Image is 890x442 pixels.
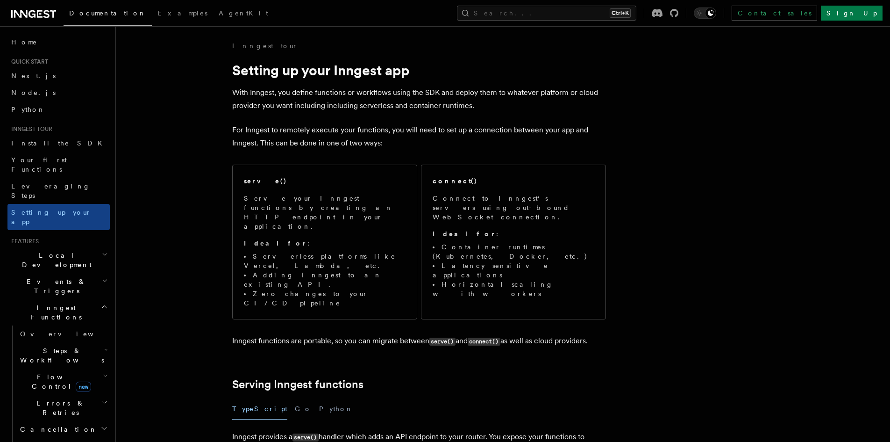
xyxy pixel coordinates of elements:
[821,6,883,21] a: Sign Up
[11,37,37,47] span: Home
[69,9,146,17] span: Documentation
[319,399,353,420] button: Python
[292,434,319,442] code: serve()
[232,378,363,391] a: Serving Inngest functions
[16,421,110,438] button: Cancellation
[295,399,312,420] button: Go
[429,338,456,346] code: serve()
[244,270,406,289] li: Adding Inngest to an existing API.
[457,6,636,21] button: Search...Ctrl+K
[7,135,110,152] a: Install the SDK
[16,399,101,417] span: Errors & Retries
[433,176,477,186] h2: connect()
[16,346,104,365] span: Steps & Workflows
[7,273,110,299] button: Events & Triggers
[11,72,56,80] span: Next.js
[7,58,48,65] span: Quick start
[16,425,97,434] span: Cancellation
[421,165,606,319] a: connect()Connect to Inngest's servers using out-bound WebSocket connection.Ideal for:Container ru...
[213,3,274,25] a: AgentKit
[64,3,152,26] a: Documentation
[232,86,606,112] p: With Inngest, you define functions or workflows using the SDK and deploy them to whatever platfor...
[7,247,110,273] button: Local Development
[244,239,307,247] strong: Ideal for
[694,7,716,19] button: Toggle dark mode
[244,176,287,186] h2: serve()
[16,369,110,395] button: Flow Controlnew
[7,251,102,269] span: Local Development
[152,3,213,25] a: Examples
[244,252,406,270] li: Serverless platforms like Vercel, Lambda, etc.
[610,8,631,18] kbd: Ctrl+K
[7,101,110,118] a: Python
[11,182,90,199] span: Leveraging Steps
[157,9,207,17] span: Examples
[7,178,110,204] a: Leveraging Steps
[20,330,116,338] span: Overview
[244,289,406,308] li: Zero changes to your CI/CD pipeline
[468,338,500,346] code: connect()
[7,204,110,230] a: Setting up your app
[76,382,91,392] span: new
[7,125,52,133] span: Inngest tour
[219,9,268,17] span: AgentKit
[732,6,817,21] a: Contact sales
[433,242,594,261] li: Container runtimes (Kubernetes, Docker, etc.)
[433,194,594,222] p: Connect to Inngest's servers using out-bound WebSocket connection.
[11,106,45,113] span: Python
[11,139,108,147] span: Install the SDK
[433,230,496,238] strong: Ideal for
[244,239,406,248] p: :
[16,326,110,342] a: Overview
[7,67,110,84] a: Next.js
[16,372,103,391] span: Flow Control
[244,194,406,231] p: Serve your Inngest functions by creating an HTTP endpoint in your application.
[7,303,101,322] span: Inngest Functions
[232,41,298,51] a: Inngest tour
[232,399,287,420] button: TypeScript
[7,277,102,296] span: Events & Triggers
[7,238,39,245] span: Features
[7,299,110,326] button: Inngest Functions
[16,342,110,369] button: Steps & Workflows
[232,62,606,79] h1: Setting up your Inngest app
[7,84,110,101] a: Node.js
[232,334,606,348] p: Inngest functions are portable, so you can migrate between and as well as cloud providers.
[433,261,594,280] li: Latency sensitive applications
[7,34,110,51] a: Home
[232,165,417,319] a: serve()Serve your Inngest functions by creating an HTTP endpoint in your application.Ideal for:Se...
[433,280,594,298] li: Horizontal scaling with workers
[11,156,67,173] span: Your first Functions
[11,89,56,96] span: Node.js
[11,209,92,225] span: Setting up your app
[7,152,110,178] a: Your first Functions
[16,395,110,421] button: Errors & Retries
[232,123,606,150] p: For Inngest to remotely execute your functions, you will need to set up a connection between your...
[433,229,594,239] p: :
